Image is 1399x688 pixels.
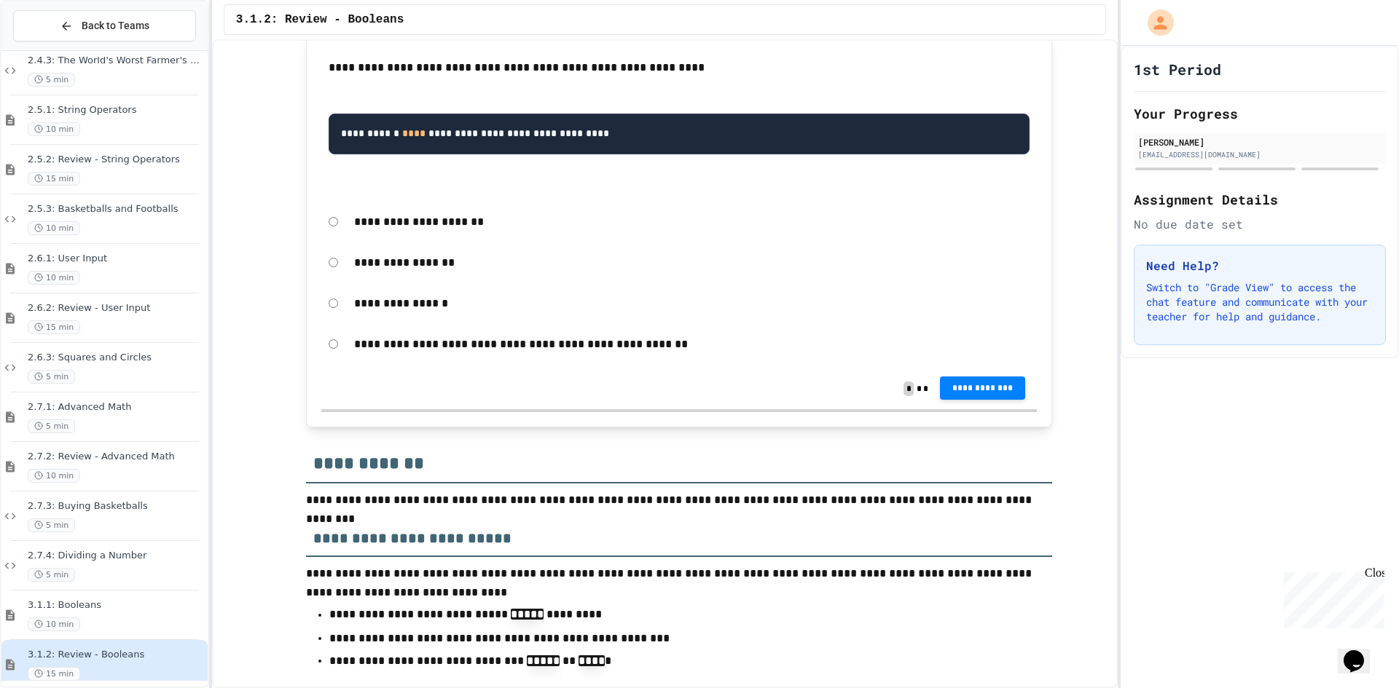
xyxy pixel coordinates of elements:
h3: Need Help? [1146,257,1373,274]
span: 15 min [28,172,80,186]
span: 15 min [28,667,80,681]
div: No due date set [1134,216,1386,233]
span: 2.7.2: Review - Advanced Math [28,451,205,463]
span: 2.7.1: Advanced Math [28,401,205,414]
div: [EMAIL_ADDRESS][DOMAIN_NAME] [1138,149,1382,160]
span: 3.1.2: Review - Booleans [28,649,205,661]
span: 3.1.1: Booleans [28,599,205,612]
span: 2.5.2: Review - String Operators [28,154,205,166]
span: 10 min [28,221,80,235]
h2: Your Progress [1134,103,1386,124]
span: 10 min [28,122,80,136]
span: 15 min [28,320,80,334]
p: Switch to "Grade View" to access the chat feature and communicate with your teacher for help and ... [1146,280,1373,324]
span: 2.6.3: Squares and Circles [28,352,205,364]
div: [PERSON_NAME] [1138,135,1382,149]
h1: 1st Period [1134,59,1221,79]
div: My Account [1132,6,1177,39]
button: Back to Teams [13,10,196,41]
iframe: chat widget [1338,630,1384,673]
iframe: chat widget [1278,566,1384,628]
span: 2.4.3: The World's Worst Farmer's Market [28,55,205,67]
span: 2.7.4: Dividing a Number [28,550,205,562]
span: 2.6.2: Review - User Input [28,302,205,315]
span: 10 min [28,271,80,285]
span: 5 min [28,370,75,384]
span: Back to Teams [82,18,149,33]
h2: Assignment Details [1134,189,1386,210]
span: 10 min [28,617,80,631]
span: 5 min [28,568,75,582]
span: 2.5.1: String Operators [28,104,205,116]
span: 10 min [28,469,80,483]
div: Chat with us now!Close [6,6,101,92]
span: 2.6.1: User Input [28,253,205,265]
span: 5 min [28,518,75,532]
span: 2.7.3: Buying Basketballs [28,500,205,513]
span: 5 min [28,419,75,433]
span: 3.1.2: Review - Booleans [236,11,404,28]
span: 5 min [28,73,75,87]
span: 2.5.3: Basketballs and Footballs [28,203,205,216]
